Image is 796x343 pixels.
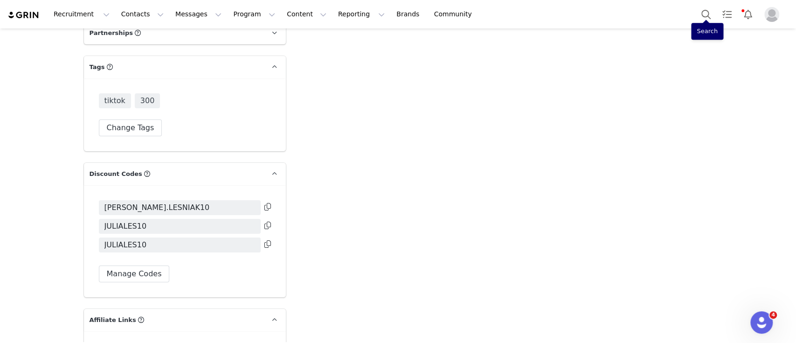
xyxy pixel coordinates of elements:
button: Change Tags [99,119,162,136]
button: Content [281,4,332,25]
span: Partnerships [90,28,133,38]
button: Recruitment [48,4,115,25]
button: Program [228,4,281,25]
span: [PERSON_NAME].LESNIAK10 [104,202,210,213]
button: Manage Codes [99,266,170,282]
span: 4 [769,311,777,319]
button: Messages [170,4,227,25]
span: JULIALES10 [104,221,147,232]
button: Profile [759,7,789,22]
a: Community [429,4,482,25]
span: 300 [135,93,160,108]
button: Notifications [738,4,758,25]
button: Search [696,4,716,25]
img: placeholder-profile.jpg [764,7,779,22]
span: tiktok [99,93,131,108]
span: JULIALES10 [104,239,147,251]
iframe: Intercom live chat [750,311,773,334]
button: Reporting [332,4,390,25]
span: Tags [90,63,105,72]
span: Affiliate Links [90,315,136,325]
a: Tasks [717,4,737,25]
a: Brands [391,4,428,25]
img: grin logo [7,11,40,20]
button: Contacts [116,4,169,25]
span: Discount Codes [90,169,142,179]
